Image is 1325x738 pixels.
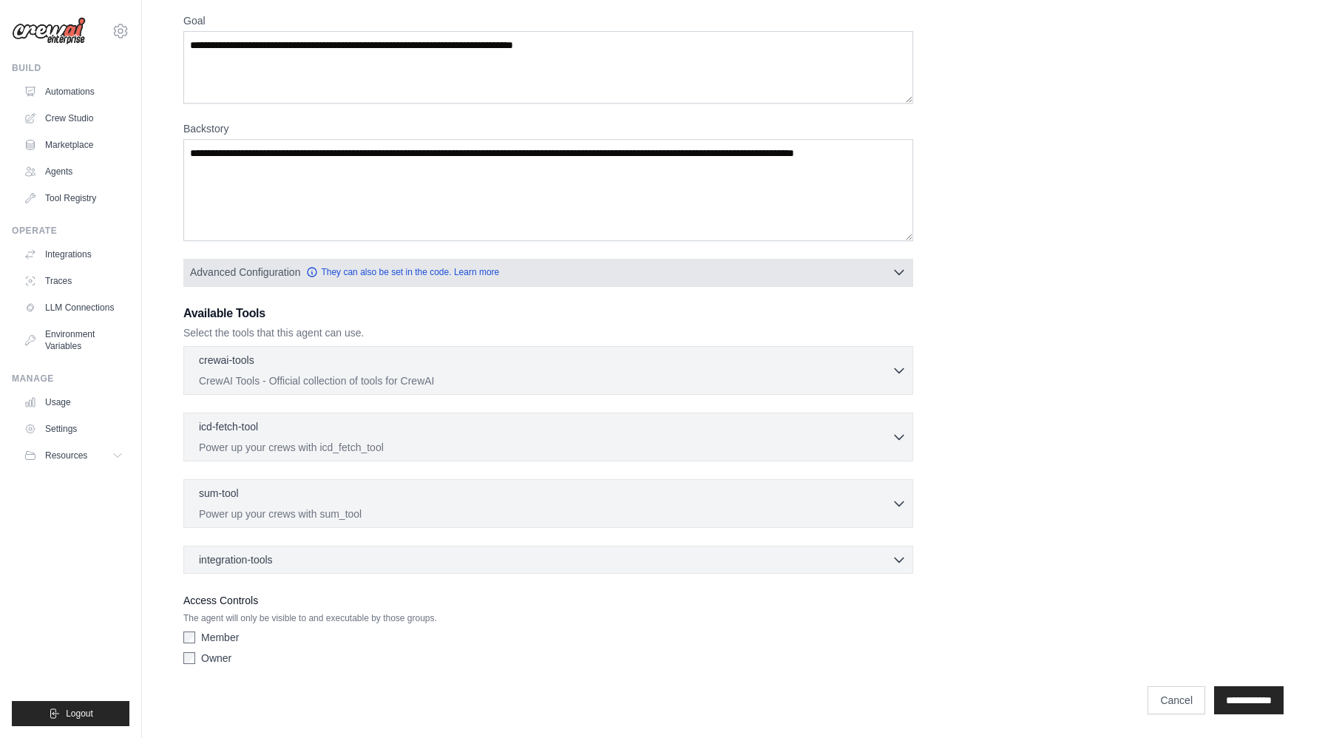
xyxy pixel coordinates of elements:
[18,322,129,358] a: Environment Variables
[199,419,258,434] p: icd-fetch-tool
[201,651,231,666] label: Owner
[183,305,913,322] h3: Available Tools
[183,325,913,340] p: Select the tools that this agent can use.
[18,269,129,293] a: Traces
[12,373,129,385] div: Manage
[18,133,129,157] a: Marketplace
[199,552,273,567] span: integration-tools
[12,701,129,726] button: Logout
[199,440,892,455] p: Power up your crews with icd_fetch_tool
[12,62,129,74] div: Build
[306,266,499,278] a: They can also be set in the code. Learn more
[18,80,129,104] a: Automations
[199,507,892,521] p: Power up your crews with sum_tool
[18,186,129,210] a: Tool Registry
[183,121,913,136] label: Backstory
[183,612,913,624] p: The agent will only be visible to and executable by those groups.
[66,708,93,720] span: Logout
[183,592,913,609] label: Access Controls
[199,373,892,388] p: CrewAI Tools - Official collection of tools for CrewAI
[184,259,912,285] button: Advanced Configuration They can also be set in the code. Learn more
[45,450,87,461] span: Resources
[190,419,907,455] button: icd-fetch-tool Power up your crews with icd_fetch_tool
[12,225,129,237] div: Operate
[18,390,129,414] a: Usage
[1148,686,1205,714] a: Cancel
[190,486,907,521] button: sum-tool Power up your crews with sum_tool
[18,243,129,266] a: Integrations
[18,417,129,441] a: Settings
[199,486,239,501] p: sum-tool
[18,106,129,130] a: Crew Studio
[18,444,129,467] button: Resources
[18,296,129,319] a: LLM Connections
[190,353,907,388] button: crewai-tools CrewAI Tools - Official collection of tools for CrewAI
[12,17,86,45] img: Logo
[183,13,913,28] label: Goal
[190,265,300,280] span: Advanced Configuration
[199,353,254,368] p: crewai-tools
[18,160,129,183] a: Agents
[201,630,239,645] label: Member
[190,552,907,567] button: integration-tools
